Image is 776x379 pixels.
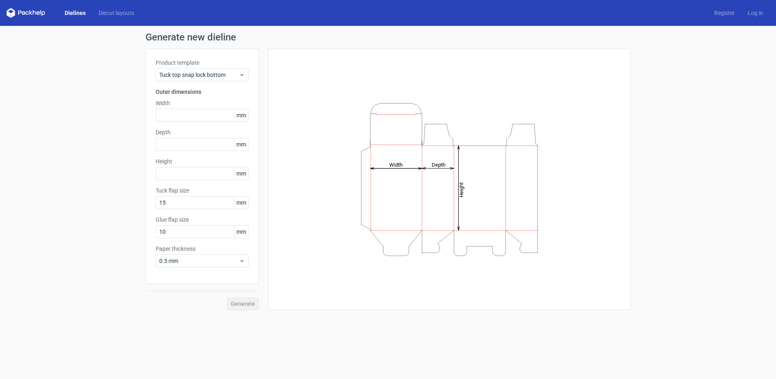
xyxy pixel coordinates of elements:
span: Tuck top snap lock bottom [159,71,239,79]
a: Dielines [58,9,92,17]
span: mm [234,109,248,121]
a: Diecut layouts [92,9,141,17]
span: mm [234,138,248,150]
label: Height [156,157,249,165]
label: Depth [156,128,249,136]
tspan: Depth [432,161,445,167]
a: Log in [741,9,770,17]
span: mm [234,167,248,180]
h1: Generate new dieline [145,32,630,42]
label: Glue flap size [156,216,249,224]
label: Product template [156,59,249,67]
span: mm [234,197,248,209]
span: mm [234,226,248,238]
tspan: Width [389,161,403,167]
label: Tuck flap size [156,186,249,195]
span: 0.5 mm [159,257,239,265]
a: Register [708,9,741,17]
tspan: Height [458,182,464,197]
label: Width [156,99,249,107]
label: Paper thickness [156,245,249,253]
h3: Outer dimensions [156,88,249,96]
